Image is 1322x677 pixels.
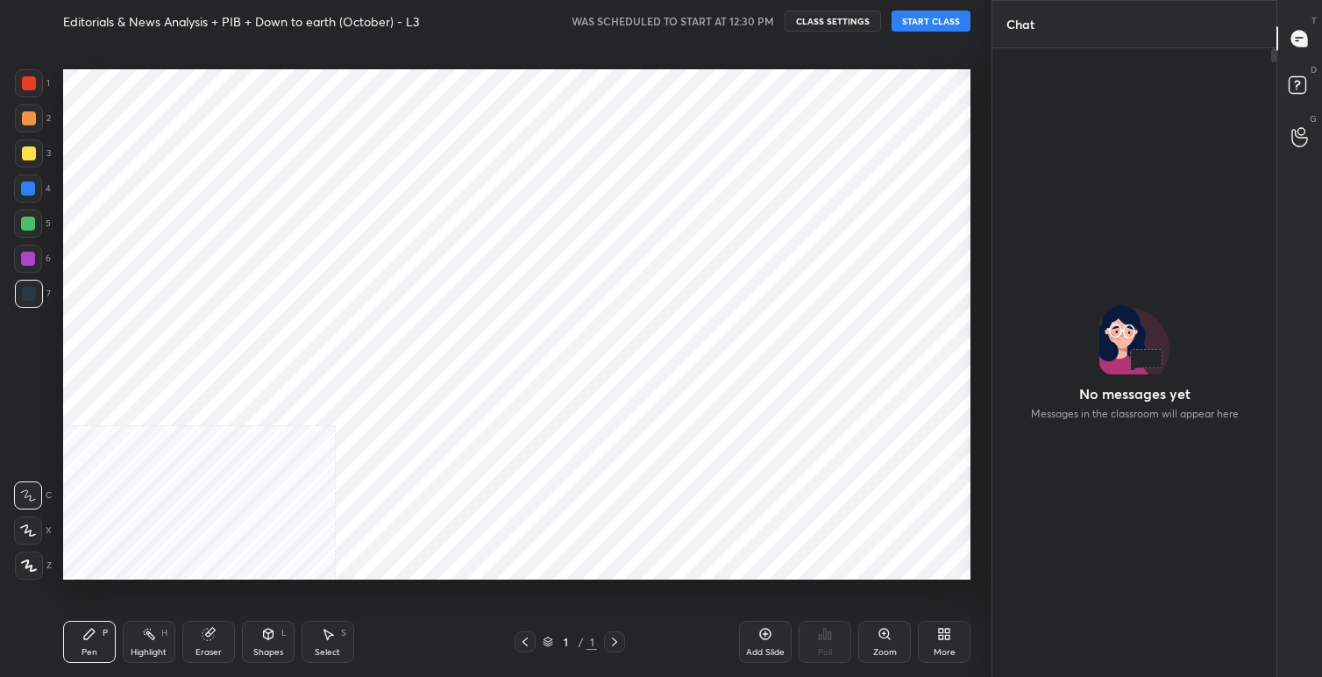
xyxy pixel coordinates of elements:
button: CLASS SETTINGS [785,11,881,32]
h4: Editorials & News Analysis + PIB + Down to earth (October) - L3 [63,13,419,30]
h5: WAS SCHEDULED TO START AT 12:30 PM [572,13,774,29]
p: Chat [992,1,1048,47]
div: 6 [14,245,51,273]
div: H [161,629,167,638]
div: C [14,481,52,510]
div: P [103,629,108,638]
div: 4 [14,175,51,203]
p: T [1311,14,1317,27]
div: 1 [557,637,574,647]
div: Add Slide [746,648,785,657]
div: Select [315,648,340,657]
div: More [934,648,956,657]
button: START CLASS [892,11,970,32]
p: D [1311,63,1317,76]
div: 3 [15,139,51,167]
div: 7 [15,280,51,308]
div: S [341,629,346,638]
div: Z [15,552,52,580]
div: 2 [15,104,51,132]
div: Pen [82,648,97,657]
div: 1 [586,634,597,650]
div: Highlight [131,648,167,657]
div: L [281,629,287,638]
p: G [1310,112,1317,125]
div: Eraser [195,648,222,657]
div: / [578,637,583,647]
div: Zoom [873,648,897,657]
div: 1 [15,69,50,97]
div: X [14,517,52,545]
div: 5 [14,210,51,238]
div: Shapes [253,648,283,657]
